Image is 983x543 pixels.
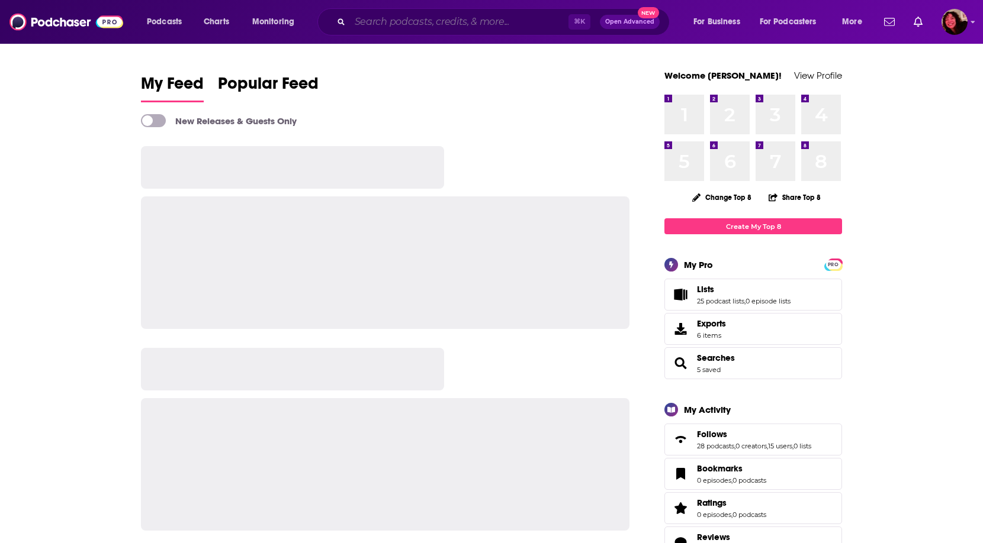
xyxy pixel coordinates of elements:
[697,284,791,295] a: Lists
[752,12,834,31] button: open menu
[664,347,842,379] span: Searches
[697,366,721,374] a: 5 saved
[669,286,692,303] a: Lists
[218,73,319,101] span: Popular Feed
[350,12,568,31] input: Search podcasts, credits, & more...
[147,14,182,30] span: Podcasts
[792,442,794,450] span: ,
[697,284,714,295] span: Lists
[669,355,692,371] a: Searches
[768,442,792,450] a: 15 users
[669,466,692,482] a: Bookmarks
[697,331,726,340] span: 6 items
[697,532,766,542] a: Reviews
[744,297,746,305] span: ,
[9,11,123,33] img: Podchaser - Follow, Share and Rate Podcasts
[664,424,842,455] span: Follows
[697,318,726,329] span: Exports
[733,510,766,519] a: 0 podcasts
[746,297,791,305] a: 0 episode lists
[942,9,968,35] span: Logged in as Kathryn-Musilek
[568,14,590,30] span: ⌘ K
[664,218,842,234] a: Create My Top 8
[794,70,842,81] a: View Profile
[697,497,766,508] a: Ratings
[697,463,766,474] a: Bookmarks
[842,14,862,30] span: More
[685,190,759,205] button: Change Top 8
[684,259,713,270] div: My Pro
[664,70,782,81] a: Welcome [PERSON_NAME]!
[664,458,842,490] span: Bookmarks
[760,14,817,30] span: For Podcasters
[600,15,660,29] button: Open AdvancedNew
[794,442,811,450] a: 0 lists
[638,7,659,18] span: New
[767,442,768,450] span: ,
[697,429,727,439] span: Follows
[834,12,877,31] button: open menu
[697,463,743,474] span: Bookmarks
[909,12,927,32] a: Show notifications dropdown
[664,279,842,311] span: Lists
[141,73,204,102] a: My Feed
[329,8,681,35] div: Search podcasts, credits, & more...
[218,73,319,102] a: Popular Feed
[735,442,767,450] a: 0 creators
[693,14,740,30] span: For Business
[196,12,236,31] a: Charts
[879,12,900,32] a: Show notifications dropdown
[669,500,692,516] a: Ratings
[664,313,842,345] a: Exports
[141,114,297,127] a: New Releases & Guests Only
[697,429,811,439] a: Follows
[697,510,731,519] a: 0 episodes
[685,12,755,31] button: open menu
[942,9,968,35] button: Show profile menu
[252,14,294,30] span: Monitoring
[244,12,310,31] button: open menu
[605,19,654,25] span: Open Advanced
[826,260,840,269] a: PRO
[141,73,204,101] span: My Feed
[768,186,821,209] button: Share Top 8
[697,353,735,363] a: Searches
[664,492,842,524] span: Ratings
[942,9,968,35] img: User Profile
[733,476,766,484] a: 0 podcasts
[697,297,744,305] a: 25 podcast lists
[669,431,692,448] a: Follows
[731,510,733,519] span: ,
[697,532,730,542] span: Reviews
[731,476,733,484] span: ,
[684,404,731,415] div: My Activity
[697,497,727,508] span: Ratings
[204,14,229,30] span: Charts
[734,442,735,450] span: ,
[697,442,734,450] a: 28 podcasts
[669,321,692,337] span: Exports
[697,476,731,484] a: 0 episodes
[139,12,197,31] button: open menu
